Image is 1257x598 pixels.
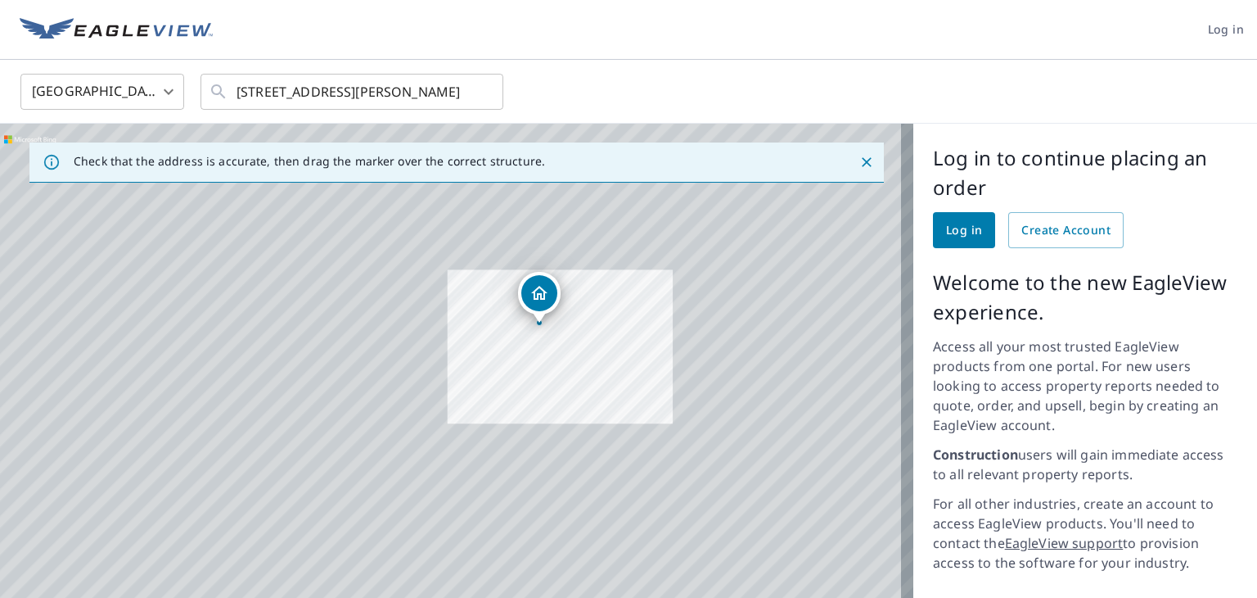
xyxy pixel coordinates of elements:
a: EagleView support [1005,534,1124,552]
span: Log in [1208,20,1244,40]
strong: Construction [933,446,1018,464]
div: Dropped pin, building 1, Residential property, 13 Old Dairy Rd Gardiner, ME 04345 [518,272,561,323]
img: EV Logo [20,18,213,43]
div: [GEOGRAPHIC_DATA] [20,69,184,115]
a: Create Account [1008,212,1124,248]
span: Create Account [1021,220,1111,241]
a: Log in [933,212,995,248]
p: Check that the address is accurate, then drag the marker over the correct structure. [74,154,545,169]
p: users will gain immediate access to all relevant property reports. [933,445,1237,484]
p: For all other industries, create an account to access EagleView products. You'll need to contact ... [933,494,1237,573]
button: Close [856,152,877,173]
p: Access all your most trusted EagleView products from one portal. For new users looking to access ... [933,337,1237,435]
p: Log in to continue placing an order [933,143,1237,202]
input: Search by address or latitude-longitude [237,69,470,115]
p: Welcome to the new EagleView experience. [933,268,1237,327]
span: Log in [946,220,982,241]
